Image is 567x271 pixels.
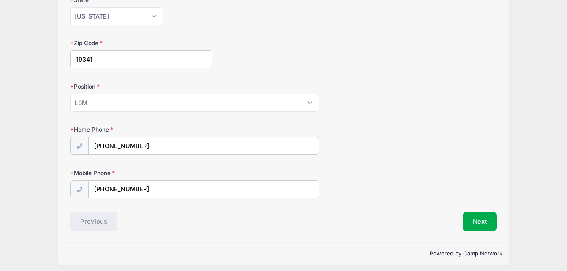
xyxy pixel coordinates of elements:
[88,180,319,198] input: (xxx) xxx-xxxx
[88,137,319,155] input: (xxx) xxx-xxxx
[70,169,212,177] label: Mobile Phone
[70,125,212,134] label: Home Phone
[70,82,212,91] label: Position
[70,39,212,47] label: Zip Code
[70,50,212,68] input: xxxxx
[463,212,497,231] button: Next
[65,249,502,258] p: Powered by Camp Network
